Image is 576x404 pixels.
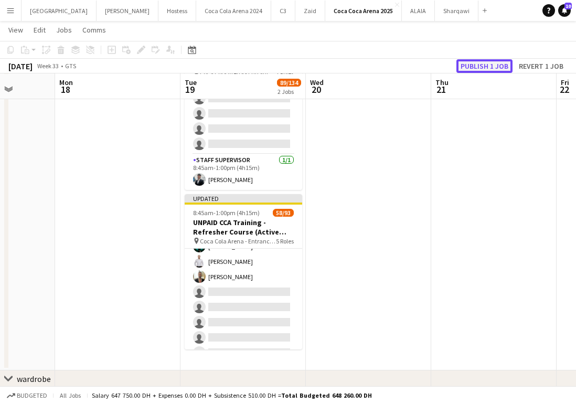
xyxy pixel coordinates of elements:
[65,62,76,70] div: GTS
[325,1,402,21] button: Coca Coca Arena 2025
[273,209,294,217] span: 58/93
[185,78,197,87] span: Tue
[558,4,571,17] a: 10
[92,391,372,399] div: Salary 647 750.00 DH + Expenses 0.00 DH + Subsistence 510.00 DH =
[310,78,324,87] span: Wed
[196,1,271,21] button: Coca Cola Arena 2024
[564,3,572,9] span: 10
[183,83,197,95] span: 19
[185,218,302,237] h3: UNPAID CCA Training - Refresher Course (Active Staff)
[22,1,97,21] button: [GEOGRAPHIC_DATA]
[58,83,73,95] span: 18
[82,25,106,35] span: Comms
[4,23,27,37] a: View
[185,35,302,190] app-job-card: 8:45am-1:00pm (4h15m)31/41UNPAID - CCA Training - Non Active Staff w/ Dxb Tag Coca Cola Arena - E...
[34,25,46,35] span: Edit
[97,1,158,21] button: [PERSON_NAME]
[78,23,110,37] a: Comms
[308,83,324,95] span: 20
[561,78,569,87] span: Fri
[185,154,302,190] app-card-role: Staff Supervisor1/18:45am-1:00pm (4h15m)[PERSON_NAME]
[559,83,569,95] span: 22
[402,1,435,21] button: ALAIA
[17,392,47,399] span: Budgeted
[271,1,295,21] button: C3
[281,391,372,399] span: Total Budgeted 648 260.00 DH
[515,59,568,73] button: Revert 1 job
[8,61,33,71] div: [DATE]
[200,237,276,245] span: Coca Cola Arena - Entrance F
[35,62,61,70] span: Week 33
[435,78,449,87] span: Thu
[52,23,76,37] a: Jobs
[434,83,449,95] span: 21
[277,79,301,87] span: 89/134
[435,1,478,21] button: Sharqawi
[17,374,51,384] div: wardrobe
[56,25,72,35] span: Jobs
[158,1,196,21] button: Hostess
[278,88,301,95] div: 2 Jobs
[193,209,260,217] span: 8:45am-1:00pm (4h15m)
[29,23,50,37] a: Edit
[185,194,302,203] div: Updated
[59,78,73,87] span: Mon
[58,391,83,399] span: All jobs
[5,390,49,401] button: Budgeted
[295,1,325,21] button: Zaid
[456,59,513,73] button: Publish 1 job
[8,25,23,35] span: View
[276,237,294,245] span: 5 Roles
[185,194,302,349] app-job-card: Updated8:45am-1:00pm (4h15m)58/93UNPAID CCA Training - Refresher Course (Active Staff) Coca Cola ...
